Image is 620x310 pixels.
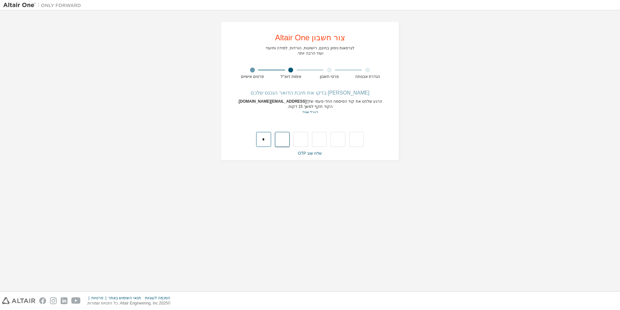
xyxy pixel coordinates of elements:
[233,91,387,95] div: [PERSON_NAME] בדקו את תיבת הדואר הנכנס שלכם
[87,301,168,305] font: 2025 Altair Engineering, Inc. כל הזכויות שמורות.
[87,301,171,306] p: ©
[275,34,345,42] div: צור חשבון Altair One
[50,297,57,304] img: instagram.svg
[71,297,81,304] img: youtube.svg
[233,99,387,115] div: הרגע שלחנו את קוד הסיסמה החד-פעמי שלך . הקוד תקף למשך 15 דקות.
[141,295,170,301] div: הסכמה לעוגיות
[103,295,141,301] div: תנאי השימוש באתר
[302,110,318,114] a: Go back to the registration form
[61,297,67,304] img: linkedin.svg
[3,2,84,8] img: Altair One
[272,74,310,79] div: אימות דוא"ל
[233,74,272,79] div: פרטים אישיים
[266,45,354,56] div: לגרסאות ניסיון בחינם, רישיונות, הורדות, למידה ותיעוד ועוד הרבה יותר.
[349,74,387,79] div: הגדרת אבטחה
[298,151,322,156] a: שלח שוב OTP
[39,297,46,304] img: facebook.svg
[2,297,35,304] img: altair_logo.svg
[239,99,306,104] span: [EMAIL_ADDRESS][DOMAIN_NAME]
[310,74,349,79] div: פרטי חשבון
[87,295,103,301] div: פרטיות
